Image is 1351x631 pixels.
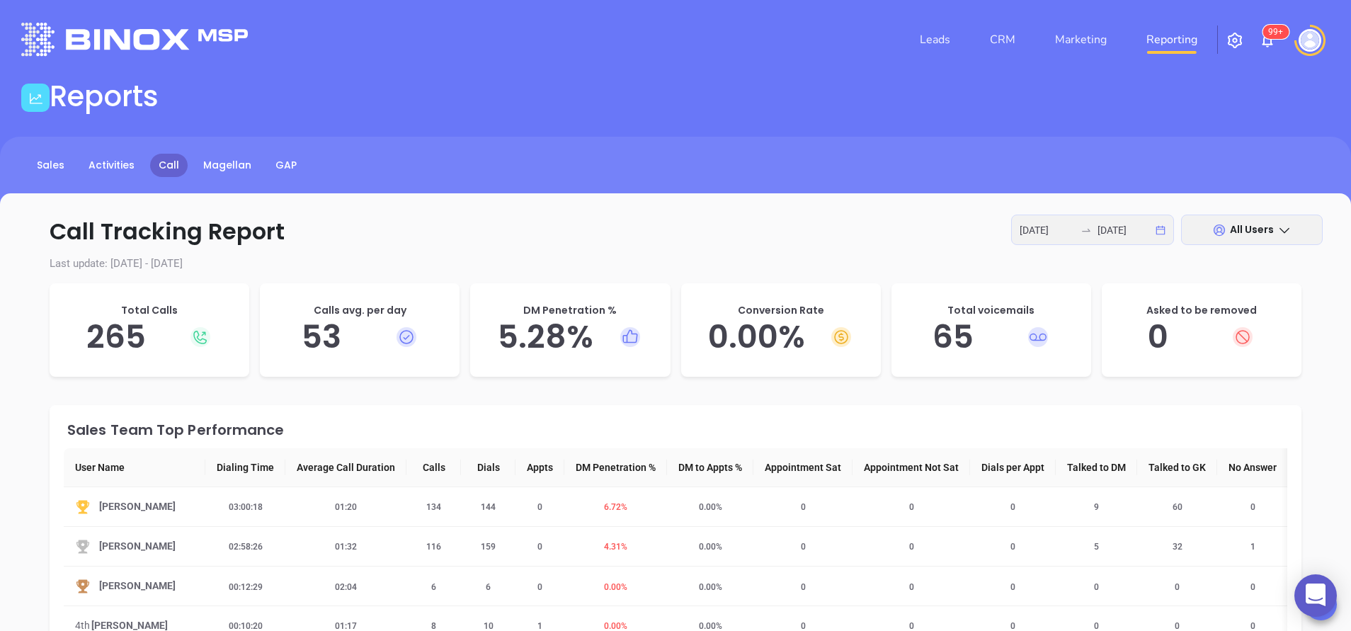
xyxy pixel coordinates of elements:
[1116,318,1287,356] h5: 0
[1166,621,1188,631] span: 0
[285,448,406,487] th: Average Call Duration
[1056,448,1137,487] th: Talked to DM
[901,621,923,631] span: 0
[1230,222,1274,237] span: All Users
[220,621,271,631] span: 00:10:20
[1081,224,1092,236] span: to
[901,502,923,512] span: 0
[970,448,1056,487] th: Dials per Appt
[472,542,504,552] span: 159
[1217,448,1288,487] th: No Answer
[274,303,445,318] p: Calls avg. per day
[64,318,235,356] h5: 265
[220,502,271,512] span: 03:00:18
[1259,32,1276,49] img: iconNotification
[1081,224,1092,236] span: swap-right
[595,582,636,592] span: 0.00 %
[484,318,656,356] h5: 5.28 %
[792,621,814,631] span: 0
[529,502,551,512] span: 0
[792,582,814,592] span: 0
[1020,222,1075,238] input: Start date
[1242,582,1264,592] span: 0
[914,25,956,54] a: Leads
[690,621,731,631] span: 0.00 %
[695,318,867,356] h5: 0.00 %
[220,542,271,552] span: 02:58:26
[75,499,91,515] img: Top-YuorZo0z.svg
[564,448,667,487] th: DM Penetration %
[28,215,1323,249] p: Call Tracking Report
[1116,303,1287,318] p: Asked to be removed
[99,578,176,594] span: [PERSON_NAME]
[418,502,450,512] span: 134
[1242,542,1264,552] span: 1
[1002,542,1024,552] span: 0
[99,538,176,555] span: [PERSON_NAME]
[99,499,176,515] span: [PERSON_NAME]
[75,539,91,555] img: Second-C4a_wmiL.svg
[150,154,188,177] a: Call
[50,79,159,113] h1: Reports
[901,542,923,552] span: 0
[792,542,814,552] span: 0
[1098,222,1153,238] input: End date
[1141,25,1203,54] a: Reporting
[220,582,271,592] span: 00:12:29
[695,303,867,318] p: Conversion Rate
[667,448,753,487] th: DM to Appts %
[472,502,504,512] span: 144
[1242,502,1264,512] span: 0
[906,303,1077,318] p: Total voicemails
[529,542,551,552] span: 0
[595,542,636,552] span: 4.31 %
[595,621,636,631] span: 0.00 %
[1299,29,1321,52] img: user
[690,582,731,592] span: 0.00 %
[1166,582,1188,592] span: 0
[901,582,923,592] span: 0
[529,582,551,592] span: 0
[529,621,551,631] span: 1
[274,318,445,356] h5: 53
[64,303,235,318] p: Total Calls
[205,448,285,487] th: Dialing Time
[484,303,656,318] p: DM Penetration %
[477,582,499,592] span: 6
[67,423,1287,437] div: Sales Team Top Performance
[423,621,445,631] span: 8
[1164,542,1191,552] span: 32
[326,502,365,512] span: 01:20
[418,542,450,552] span: 116
[515,448,564,487] th: Appts
[1226,32,1243,49] img: iconSetting
[1002,582,1024,592] span: 0
[792,502,814,512] span: 0
[423,582,445,592] span: 6
[595,502,636,512] span: 6.72 %
[28,256,1323,272] p: Last update: [DATE] - [DATE]
[1049,25,1112,54] a: Marketing
[64,448,205,487] th: User Name
[28,154,73,177] a: Sales
[406,448,461,487] th: Calls
[1164,502,1191,512] span: 60
[475,621,502,631] span: 10
[690,542,731,552] span: 0.00 %
[1085,542,1107,552] span: 5
[1002,502,1024,512] span: 0
[21,23,248,56] img: logo
[1002,621,1024,631] span: 0
[906,318,1077,356] h5: 65
[853,448,970,487] th: Appointment Not Sat
[326,621,365,631] span: 01:17
[326,582,365,592] span: 02:04
[1262,25,1289,39] sup: 100
[80,154,143,177] a: Activities
[753,448,853,487] th: Appointment Sat
[1085,582,1107,592] span: 0
[1085,502,1107,512] span: 9
[690,502,731,512] span: 0.00 %
[1085,621,1107,631] span: 0
[461,448,515,487] th: Dials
